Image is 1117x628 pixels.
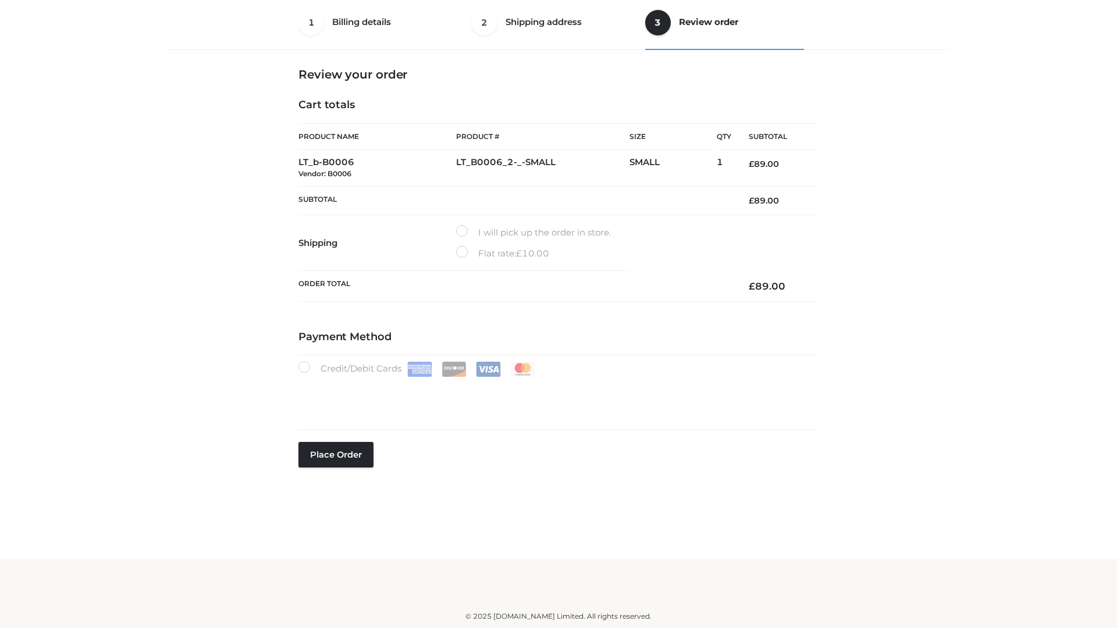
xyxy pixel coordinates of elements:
th: Order Total [298,271,731,302]
span: £ [749,280,755,292]
span: £ [749,195,754,206]
img: Mastercard [510,362,535,377]
iframe: Secure payment input frame [296,374,816,417]
h4: Payment Method [298,331,819,344]
td: LT_b-B0006 [298,150,456,187]
th: Subtotal [731,124,819,150]
th: Product # [456,123,629,150]
th: Size [629,124,711,150]
th: Shipping [298,215,456,271]
bdi: 89.00 [749,159,779,169]
span: £ [749,159,754,169]
label: Credit/Debit Cards [298,361,536,377]
th: Qty [717,123,731,150]
h3: Review your order [298,67,819,81]
img: Amex [407,362,432,377]
img: Discover [442,362,467,377]
th: Subtotal [298,186,731,215]
bdi: 10.00 [516,248,549,259]
label: I will pick up the order in store. [456,225,611,240]
label: Flat rate: [456,246,549,261]
td: SMALL [629,150,717,187]
div: © 2025 [DOMAIN_NAME] Limited. All rights reserved. [173,611,944,622]
span: £ [516,248,522,259]
h4: Cart totals [298,99,819,112]
td: 1 [717,150,731,187]
td: LT_B0006_2-_-SMALL [456,150,629,187]
img: Visa [476,362,501,377]
th: Product Name [298,123,456,150]
small: Vendor: B0006 [298,169,351,178]
bdi: 89.00 [749,280,785,292]
bdi: 89.00 [749,195,779,206]
button: Place order [298,442,373,468]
